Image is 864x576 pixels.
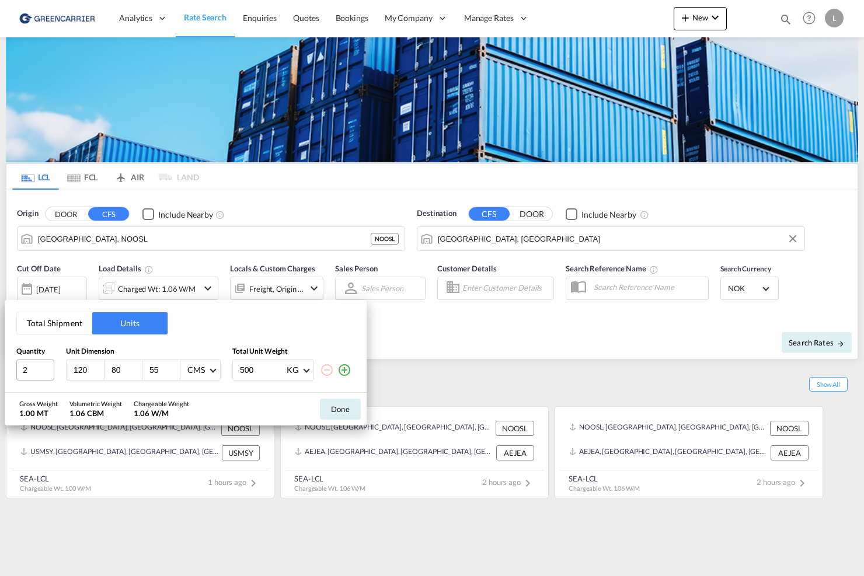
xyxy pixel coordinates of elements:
div: Quantity [16,347,54,357]
div: Chargeable Weight [134,399,189,408]
input: Enter weight [239,360,285,380]
input: W [110,365,142,375]
md-icon: icon-minus-circle-outline [320,363,334,377]
button: Units [92,312,168,334]
button: Total Shipment [17,312,92,334]
div: KG [287,365,298,375]
div: Unit Dimension [66,347,221,357]
md-icon: icon-plus-circle-outline [337,363,351,377]
div: CMS [187,365,205,375]
div: Gross Weight [19,399,58,408]
button: Done [320,399,361,420]
div: Total Unit Weight [232,347,355,357]
input: L [72,365,104,375]
div: 1.06 CBM [69,408,122,418]
input: Qty [16,359,54,380]
input: H [148,365,180,375]
div: 1.00 MT [19,408,58,418]
div: 1.06 W/M [134,408,189,418]
div: Volumetric Weight [69,399,122,408]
